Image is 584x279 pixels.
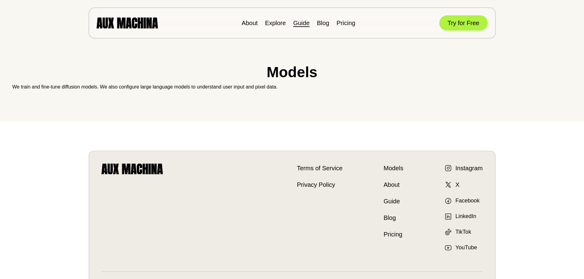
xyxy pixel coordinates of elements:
a: Guide [384,197,403,206]
p: We train and fine-tune . We also configure large language models to understand user input and pix... [12,83,572,91]
a: Privacy Policy [297,180,343,189]
a: TikTok [445,228,471,236]
button: Try for Free [439,15,488,31]
a: Instagram [445,164,483,173]
a: X [445,180,460,189]
img: TikTok [445,228,452,236]
a: Facebook [445,197,480,205]
a: Explore [265,20,286,26]
a: YouTube [445,243,477,252]
a: Blog [317,20,329,26]
a: Models [384,164,403,173]
a: Guide [293,20,309,26]
a: Terms of Service [297,164,343,173]
h1: Models [12,61,572,83]
img: AUX MACHINA [97,17,158,28]
img: YouTube [445,244,452,251]
a: Blog [384,213,403,222]
img: X [445,181,452,188]
a: Pricing [337,20,355,26]
a: LinkedIn [445,212,476,221]
a: About [242,20,258,26]
img: Facebook [445,197,452,205]
a: Pricing [384,230,403,239]
a: diffusion models [62,83,97,91]
img: Instagram [445,164,452,172]
a: About [384,180,403,189]
img: LinkedIn [445,213,452,220]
